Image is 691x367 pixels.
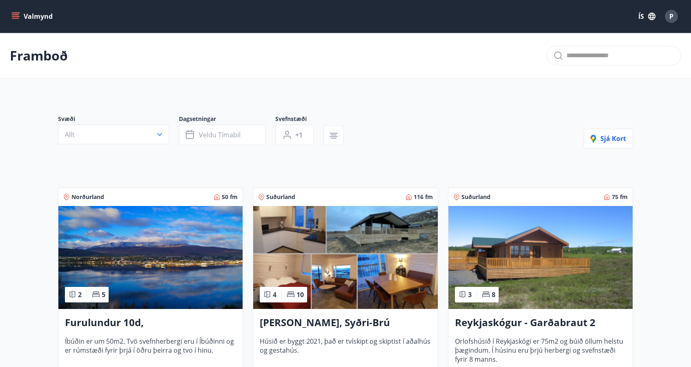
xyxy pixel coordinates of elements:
[65,337,236,364] span: Íbúðin er um 50m2. Tvö svefnherbergi eru í Íbúðinni og er rúmstæði fyrir þrjá í öðru þeirra og tv...
[468,290,472,299] span: 3
[260,337,431,364] span: Húsið er byggt 2021, það er tvískipt og skiptist í aðalhús og gestahús.
[266,193,295,201] span: Suðurland
[612,193,628,201] span: 75 fm
[58,206,243,309] img: Paella dish
[260,316,431,330] h3: [PERSON_NAME], Syðri-Brú
[10,9,56,24] button: menu
[65,316,236,330] h3: Furulundur 10d, [GEOGRAPHIC_DATA]
[584,129,633,148] button: Sjá kort
[591,134,626,143] span: Sjá kort
[58,115,179,125] span: Svæði
[10,47,68,65] p: Framboð
[296,290,304,299] span: 10
[273,290,276,299] span: 4
[455,316,626,330] h3: Reykjaskógur - Garðabraut 2
[492,290,495,299] span: 8
[199,130,241,139] span: Veldu tímabil
[275,115,323,125] span: Svefnstæði
[669,12,673,21] span: P
[461,193,490,201] span: Suðurland
[71,193,104,201] span: Norðurland
[448,206,633,309] img: Paella dish
[179,125,265,145] button: Veldu tímabil
[58,125,169,144] button: Allt
[662,7,681,26] button: P
[102,290,105,299] span: 5
[65,130,75,139] span: Allt
[222,193,238,201] span: 50 fm
[414,193,433,201] span: 116 fm
[295,130,303,139] span: +1
[455,337,626,364] span: Orlofshúsið í Reykjaskógi er 75m2 og búið öllum helstu þægindum. Í húsinu eru þrjú herbergi og sv...
[179,115,275,125] span: Dagsetningar
[634,9,660,24] button: ÍS
[253,206,437,309] img: Paella dish
[275,125,314,145] button: +1
[78,290,82,299] span: 2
